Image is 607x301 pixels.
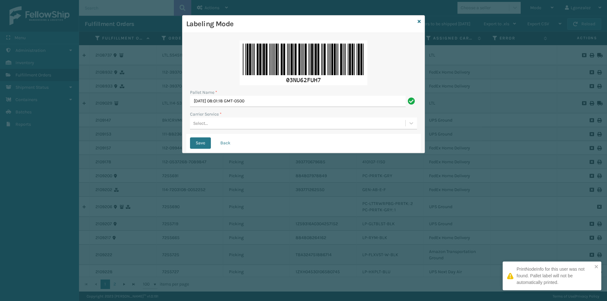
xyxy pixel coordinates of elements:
[215,137,236,149] button: Back
[190,111,222,117] label: Carrier Service
[186,19,415,29] h3: Labeling Mode
[594,264,599,270] button: close
[190,137,211,149] button: Save
[517,266,592,286] div: PrintNodeInfo for this user was not found. Pallet label will not be automatically printed.
[190,89,217,96] label: Pallet Name
[193,120,208,127] div: Select...
[240,40,367,85] img: KoRQAAAAZJREFUAwBOrNiBzpUcxQAAAABJRU5ErkJggg==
